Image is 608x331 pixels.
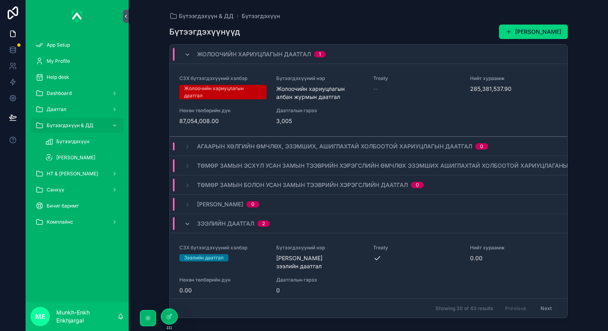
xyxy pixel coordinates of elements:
span: Жолоочийн хариуцлагын даатгал [197,50,311,58]
a: Бүтээгдэхүүн [242,12,280,20]
span: [PERSON_NAME] [197,200,243,208]
span: App Setup [47,42,70,48]
span: Нөхөн төлбөрийн дүн [179,107,267,114]
span: Зээлийн даатгал [197,220,254,228]
span: 0.00 [470,254,557,262]
span: Treaty [373,245,460,251]
span: 3,005 [276,117,364,125]
span: Dashboard [47,90,72,97]
span: СЗХ бүтээгдэхүүний хэлбэр [179,245,267,251]
img: App logo [72,10,83,23]
a: Dashboard [31,86,124,101]
span: 87,054,008.00 [179,117,267,125]
p: Munkh-Enkh Enkhjargal [56,308,117,325]
span: Даатгалын гэрээ [276,277,364,283]
span: Комплайнс [47,219,73,225]
div: 2 [262,220,265,227]
a: Help desk [31,70,124,84]
span: Showing 30 of 43 results [435,305,493,312]
span: -- [373,85,378,93]
div: Зээлийн даатгал [184,254,224,261]
div: 0 [480,143,483,150]
a: Бүтээгдэхүүн & ДД [169,12,234,20]
a: Комплайнс [31,215,124,229]
span: Санхүү [47,187,64,193]
a: App Setup [31,38,124,52]
span: Нийт хураамж [470,245,557,251]
span: Бүтээгдэхүүн [56,138,89,145]
a: СЗХ бүтээгдэхүүний хэлбэрЗээлийн даатгалБүтээгдэхүүний нэр[PERSON_NAME] зээлийн даатгалTreatyНийт... [170,233,567,306]
a: [PERSON_NAME] [40,150,124,165]
span: 0 [276,286,364,294]
span: 285,381,537.90 [470,85,557,93]
span: Бүтээгдэхүүн & ДД [179,12,234,20]
span: 0.00 [179,286,267,294]
div: 0 [251,201,255,208]
span: Төмөр замын болон усан замын тээврийн хэрэгслийн даатгал [197,181,408,189]
span: СЗХ бүтээгдэхүүний хэлбэр [179,75,267,82]
a: My Profile [31,54,124,68]
span: Бичиг баримт [47,203,79,209]
span: [PERSON_NAME] зээлийн даатгал [276,254,364,270]
span: Агаарын хөлгийн өмчлөх, эзэмших, ашиглахтай холбоотой хариуцлагын даатгал [197,142,472,150]
span: Төмөр замын эсхүл усан замын тээврийн хэрэгслийн өмчлөх эзэмших ашиглахтай холбоотой хариуцлаганы... [197,162,597,170]
button: Next [535,302,557,315]
span: [PERSON_NAME] [56,154,95,161]
span: Нийт хураамж [470,75,557,82]
span: Даатгалын гэрээ [276,107,364,114]
div: 0 [416,182,419,188]
div: Жолоочийн хариуцлагын даатгал [184,85,262,99]
span: Жолоочийн хариуцлагын албан журмын даатгал [276,85,364,101]
span: Treaty [373,75,460,82]
div: 1 [319,51,321,58]
a: Бүтээгдэхүүн [40,134,124,149]
a: Санхүү [31,183,124,197]
h1: Бүтээгдэхүүнүүд [169,26,240,37]
span: Бүтээгдэхүүний нэр [276,245,364,251]
div: scrollable content [26,32,129,240]
span: Даатгал [47,106,66,113]
a: НТ & [PERSON_NAME] [31,167,124,181]
span: My Profile [47,58,70,64]
span: НТ & [PERSON_NAME] [47,171,98,177]
span: Нөхөн төлбөрийн дүн [179,277,267,283]
span: Бүтээгдэхүүний нэр [276,75,364,82]
a: Бүтээгдэхүүн & ДД [31,118,124,133]
span: Help desk [47,74,69,80]
button: [PERSON_NAME] [499,25,568,39]
span: Бүтээгдэхүүн & ДД [47,122,93,129]
a: Даатгал [31,102,124,117]
a: Бичиг баримт [31,199,124,213]
a: СЗХ бүтээгдэхүүний хэлбэрЖолоочийн хариуцлагын даатгалБүтээгдэхүүний нэрЖолоочийн хариуцлагын алб... [170,64,567,137]
span: ME [35,312,45,321]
